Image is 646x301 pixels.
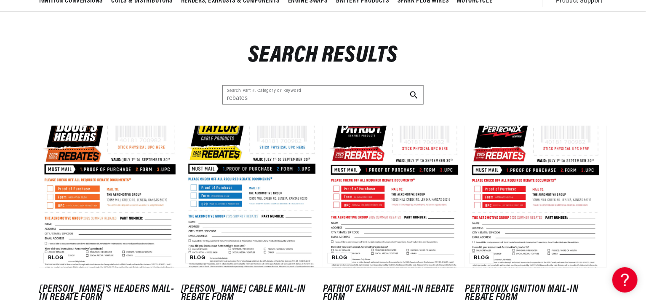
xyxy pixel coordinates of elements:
[223,86,423,104] input: Search Part #, Category or Keyword
[39,46,607,66] h1: Search results
[405,86,423,104] button: Search Part #, Category or Keyword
